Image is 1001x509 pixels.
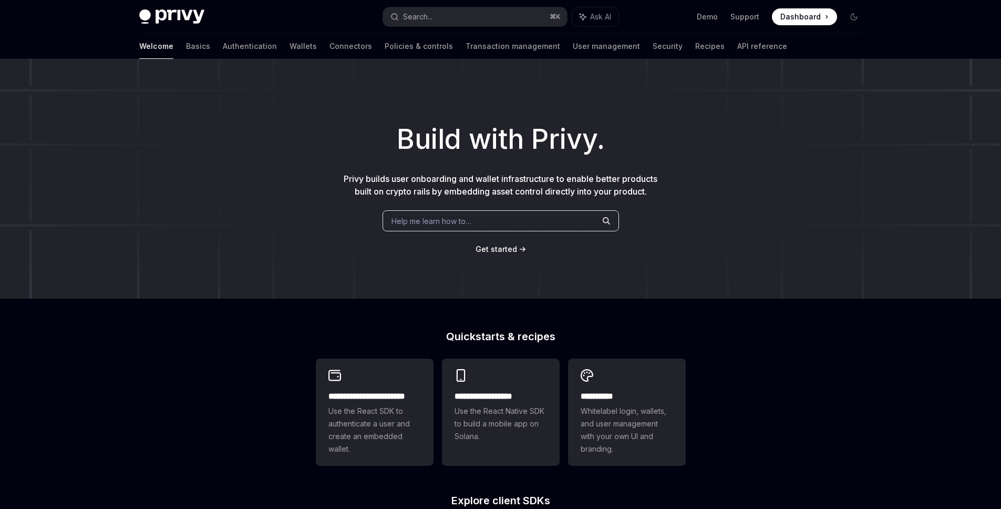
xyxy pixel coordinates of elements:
h2: Explore client SDKs [316,495,686,506]
span: Dashboard [780,12,821,22]
div: Search... [403,11,432,23]
a: Transaction management [466,34,560,59]
a: Demo [697,12,718,22]
a: User management [573,34,640,59]
a: Basics [186,34,210,59]
a: Get started [476,244,517,254]
a: Dashboard [772,8,837,25]
span: Use the React Native SDK to build a mobile app on Solana. [455,405,547,443]
button: Ask AI [572,7,618,26]
span: ⌘ K [550,13,561,21]
a: Policies & controls [385,34,453,59]
a: Support [730,12,759,22]
span: Ask AI [590,12,611,22]
a: **** **** **** ***Use the React Native SDK to build a mobile app on Solana. [442,359,560,466]
span: Help me learn how to… [391,216,471,227]
span: Use the React SDK to authenticate a user and create an embedded wallet. [328,405,421,455]
a: API reference [737,34,787,59]
span: Whitelabel login, wallets, and user management with your own UI and branding. [581,405,673,455]
a: Security [653,34,683,59]
h1: Build with Privy. [17,119,984,160]
h2: Quickstarts & recipes [316,331,686,342]
span: Get started [476,245,517,253]
img: dark logo [139,9,204,24]
a: Wallets [290,34,317,59]
a: Recipes [695,34,725,59]
span: Privy builds user onboarding and wallet infrastructure to enable better products built on crypto ... [344,174,657,197]
a: Welcome [139,34,173,59]
button: Toggle dark mode [845,8,862,25]
a: Connectors [329,34,372,59]
a: **** *****Whitelabel login, wallets, and user management with your own UI and branding. [568,359,686,466]
button: Search...⌘K [383,7,567,26]
a: Authentication [223,34,277,59]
